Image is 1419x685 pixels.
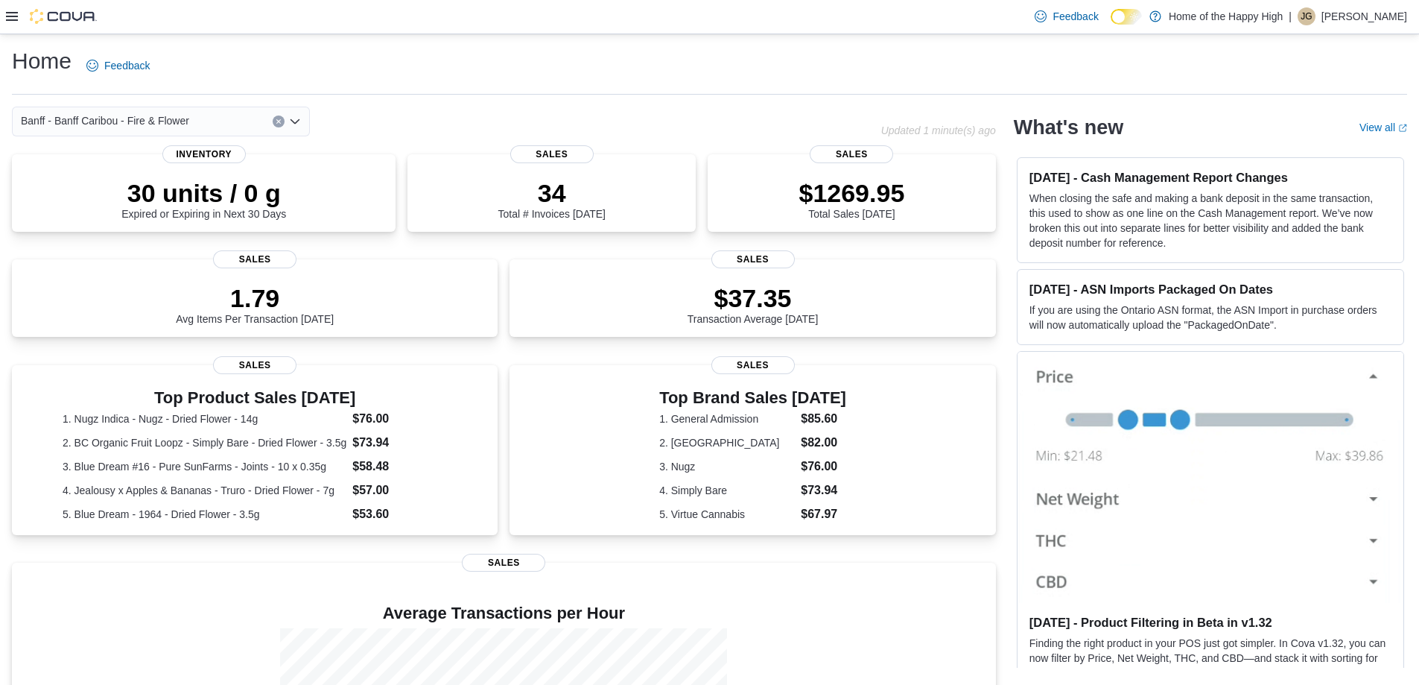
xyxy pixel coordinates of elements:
[213,250,296,268] span: Sales
[688,283,819,313] p: $37.35
[801,458,846,476] dd: $76.00
[63,459,346,474] dt: 3. Blue Dream #16 - Pure SunFarms - Joints - 10 x 0.35g
[659,389,846,407] h3: Top Brand Sales [DATE]
[352,482,447,499] dd: $57.00
[104,58,150,73] span: Feedback
[352,410,447,428] dd: $76.00
[801,434,846,452] dd: $82.00
[1029,282,1391,297] h3: [DATE] - ASN Imports Packaged On Dates
[21,112,189,130] span: Banff - Banff Caribou - Fire & Flower
[659,483,795,498] dt: 4. Simply Bare
[273,116,285,127] button: Clear input
[1289,7,1292,25] p: |
[881,124,996,136] p: Updated 1 minute(s) ago
[1029,170,1391,185] h3: [DATE] - Cash Management Report Changes
[1029,303,1391,332] p: If you are using the Ontario ASN format, the ASN Import in purchase orders will now automatically...
[1029,191,1391,250] p: When closing the safe and making a bank deposit in the same transaction, this used to show as one...
[1111,9,1142,25] input: Dark Mode
[1321,7,1407,25] p: [PERSON_NAME]
[1053,9,1098,24] span: Feedback
[1029,615,1391,630] h3: [DATE] - Product Filtering in Beta in v1.32
[462,554,545,572] span: Sales
[176,283,334,325] div: Avg Items Per Transaction [DATE]
[659,435,795,450] dt: 2. [GEOGRAPHIC_DATA]
[162,145,246,163] span: Inventory
[289,116,301,127] button: Open list of options
[352,434,447,452] dd: $73.94
[801,410,846,428] dd: $85.60
[1302,667,1368,679] em: Beta Features
[510,145,594,163] span: Sales
[213,356,296,374] span: Sales
[498,178,606,208] p: 34
[659,507,795,522] dt: 5. Virtue Cannabis
[801,482,846,499] dd: $73.94
[63,411,346,426] dt: 1. Nugz Indica - Nugz - Dried Flower - 14g
[799,178,904,208] p: $1269.95
[352,458,447,476] dd: $58.48
[711,356,795,374] span: Sales
[688,283,819,325] div: Transaction Average [DATE]
[498,178,606,220] div: Total # Invoices [DATE]
[24,604,984,622] h4: Average Transactions per Hour
[1359,121,1407,133] a: View allExternal link
[1298,7,1315,25] div: Joseph Guttridge
[63,483,346,498] dt: 4. Jealousy x Apples & Bananas - Truro - Dried Flower - 7g
[711,250,795,268] span: Sales
[176,283,334,313] p: 1.79
[799,178,904,220] div: Total Sales [DATE]
[63,507,346,522] dt: 5. Blue Dream - 1964 - Dried Flower - 3.5g
[121,178,286,208] p: 30 units / 0 g
[63,435,346,450] dt: 2. BC Organic Fruit Loopz - Simply Bare - Dried Flower - 3.5g
[121,178,286,220] div: Expired or Expiring in Next 30 Days
[30,9,97,24] img: Cova
[352,505,447,523] dd: $53.60
[63,389,447,407] h3: Top Product Sales [DATE]
[12,46,72,76] h1: Home
[1014,116,1123,139] h2: What's new
[1169,7,1283,25] p: Home of the Happy High
[810,145,893,163] span: Sales
[1301,7,1312,25] span: JG
[659,459,795,474] dt: 3. Nugz
[1029,1,1104,31] a: Feedback
[1398,124,1407,133] svg: External link
[659,411,795,426] dt: 1. General Admission
[801,505,846,523] dd: $67.97
[80,51,156,81] a: Feedback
